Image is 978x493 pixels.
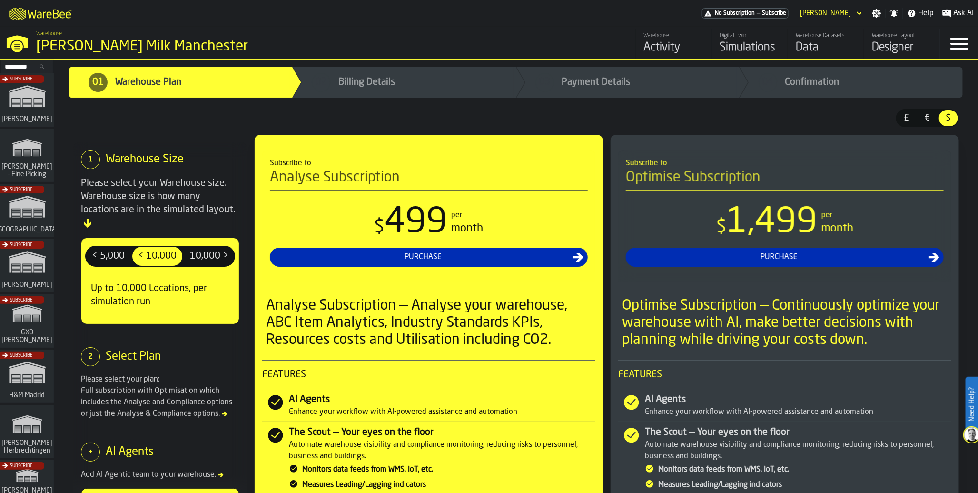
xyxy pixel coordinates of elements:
label: button-toggle-Menu [940,29,978,59]
div: per [821,210,832,221]
a: link-to-/wh/i/b09612b5-e9f1-4a3a-b0a4-784729d61419/data [788,29,864,59]
div: Add AI Agentic team to your warehouse. [81,469,239,481]
nav: Progress [54,60,978,105]
div: Simulations [720,40,780,55]
span: Subscribe [762,10,786,17]
div: thumb [939,110,958,126]
div: Subscribe to [626,158,944,169]
div: Please select your Warehouse size. Warehouse size is how many locations are in the simulated layout. [81,177,239,230]
div: thumb [897,110,916,126]
label: button-switch-multi-< 10,000 [131,246,183,267]
div: per [452,210,463,221]
div: Warehouse [643,32,704,39]
a: link-to-/wh/i/baca6aa3-d1fc-43c0-a604-2a1c9d5db74d/simulations [0,294,54,350]
span: < 5,000 [88,249,128,264]
div: Warehouse Datasets [796,32,856,39]
a: link-to-/wh/i/b09612b5-e9f1-4a3a-b0a4-784729d61419/designer [864,29,940,59]
span: 10,000 > [186,249,232,264]
span: Confirmation [785,76,840,89]
span: 1,499 [727,206,818,240]
a: link-to-/wh/i/72fe6713-8242-4c3c-8adf-5d67388ea6d5/simulations [0,73,54,129]
div: AI Agents [645,393,951,406]
div: 2 [81,347,100,366]
div: Optimise Subscription — Continuously optimize your warehouse with AI, make better decisions with ... [622,297,951,349]
div: Data [796,40,856,55]
div: DropdownMenuValue-Ana Milicic [796,8,864,19]
label: Need Help? [967,378,977,431]
div: Subscribe to [270,158,588,169]
span: £ [899,112,914,124]
label: button-toggle-Help [903,8,938,19]
span: 02 [316,76,327,89]
h4: Analyse Subscription [270,169,588,191]
span: Subscribe [10,77,32,82]
label: button-switch-multi-£ [896,109,917,127]
a: link-to-/wh/i/b09612b5-e9f1-4a3a-b0a4-784729d61419/simulations [711,29,788,59]
div: Menu Subscription [702,8,789,19]
label: button-toggle-Notifications [886,9,903,18]
div: Up to 10,000 Locations, per simulation run [85,274,235,316]
span: 03 [539,76,551,89]
span: Subscribe [10,242,32,248]
div: thumb [86,247,130,266]
div: month [452,221,484,236]
h4: Optimise Subscription [626,169,944,191]
div: Analyse Subscription — Analyse your warehouse, ABC Item Analytics, Industry Standards KPIs, Resou... [266,297,595,349]
div: month [821,221,853,236]
span: — [757,10,760,17]
div: thumb [184,247,234,266]
span: Subscribe [10,463,32,469]
label: button-switch-multi-€ [917,109,938,127]
div: Automate warehouse visibility and compliance monitoring, reducing risks to personnel, business an... [289,439,595,462]
span: 499 [385,206,448,240]
span: Payment Details [562,76,631,89]
div: AI Agents [106,444,154,460]
span: Subscribe [10,187,32,192]
a: link-to-/wh/i/b09612b5-e9f1-4a3a-b0a4-784729d61419/feed/ [635,29,711,59]
label: button-switch-multi-10,000 > [183,246,235,267]
div: Automate warehouse visibility and compliance monitoring, reducing risks to personnel, business an... [645,439,951,462]
div: 1 [81,150,100,169]
div: Monitors data feeds from WMS, IoT, etc. [658,464,951,475]
span: Features [618,368,951,382]
span: Ask AI [954,8,974,19]
a: link-to-/wh/i/b09612b5-e9f1-4a3a-b0a4-784729d61419/pricing/ [702,8,789,19]
div: Enhance your workflow with AI-powered assistance and automation [645,406,951,418]
div: Designer [872,40,932,55]
div: Measures Leading/Lagging indicators [658,479,951,491]
a: link-to-/wh/i/0438fb8c-4a97-4a5b-bcc6-2889b6922db0/simulations [0,350,54,405]
div: Please select your plan: Full subscription with Optimisation which includes the Analyse and Compl... [81,374,239,420]
span: Warehouse Plan [115,76,181,89]
div: [PERSON_NAME] Milk Manchester [36,38,293,55]
span: Billing Details [338,76,395,89]
div: + [81,443,100,462]
div: Digital Twin [720,32,780,39]
span: 04 [762,76,774,89]
span: Warehouse [36,30,62,37]
a: link-to-/wh/i/1653e8cc-126b-480f-9c47-e01e76aa4a88/simulations [0,239,54,294]
label: button-toggle-Ask AI [938,8,978,19]
label: button-switch-multi-$ [938,109,959,127]
div: Activity [643,40,704,55]
span: Subscribe [10,298,32,303]
div: Warehouse Size [106,152,184,167]
div: The Scout — Your eyes on the floor [289,426,595,439]
span: Features [262,368,595,382]
span: $ [375,218,385,237]
div: Purchase [630,252,929,263]
span: < 10,000 [134,249,180,264]
div: Purchase [274,252,573,263]
a: link-to-/wh/i/48cbecf7-1ea2-4bc9-a439-03d5b66e1a58/simulations [0,129,54,184]
span: No Subscription [715,10,755,17]
label: button-toggle-Settings [868,9,885,18]
span: $ [716,218,727,237]
div: The Scout — Your eyes on the floor [645,426,951,439]
button: button-Purchase [270,248,588,267]
a: link-to-/wh/i/b5402f52-ce28-4f27-b3d4-5c6d76174849/simulations [0,184,54,239]
button: button-Purchase [626,248,944,267]
span: Help [919,8,934,19]
div: Select Plan [106,349,161,364]
a: link-to-/wh/i/f0a6b354-7883-413a-84ff-a65eb9c31f03/simulations [0,405,54,460]
div: thumb [918,110,937,126]
span: € [920,112,935,124]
